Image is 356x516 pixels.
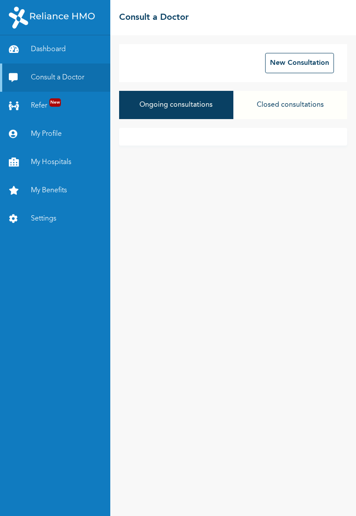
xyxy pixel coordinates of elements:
[9,7,95,29] img: RelianceHMO's Logo
[49,98,61,107] span: New
[119,11,189,24] h2: Consult a Doctor
[265,53,334,73] button: New Consultation
[119,91,233,119] button: Ongoing consultations
[233,91,348,119] button: Closed consultations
